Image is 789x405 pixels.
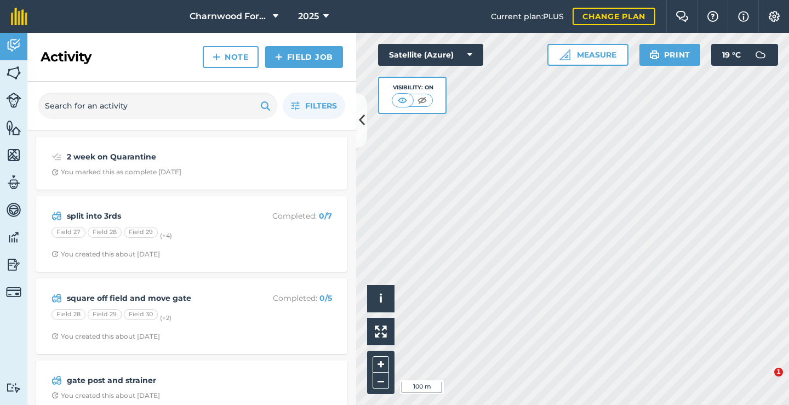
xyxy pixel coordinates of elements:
[245,210,332,222] p: Completed :
[43,203,341,265] a: split into 3rdsCompleted: 0/7Field 27Field 28Field 29(+4)Clock with arrow pointing clockwiseYou c...
[722,44,741,66] span: 19 ° C
[6,383,21,393] img: svg+xml;base64,PD94bWwgdmVyc2lvbj0iMS4wIiBlbmNvZGluZz0idXRmLTgiPz4KPCEtLSBHZW5lcmF0b3I6IEFkb2JlIE...
[559,49,570,60] img: Ruler icon
[6,202,21,218] img: svg+xml;base64,PD94bWwgdmVyc2lvbj0iMS4wIiBlbmNvZGluZz0idXRmLTgiPz4KPCEtLSBHZW5lcmF0b3I6IEFkb2JlIE...
[124,309,158,320] div: Field 30
[415,95,429,106] img: svg+xml;base64,PHN2ZyB4bWxucz0iaHR0cDovL3d3dy53My5vcmcvMjAwMC9zdmciIHdpZHRoPSI1MCIgaGVpZ2h0PSI0MC...
[213,50,220,64] img: svg+xml;base64,PHN2ZyB4bWxucz0iaHR0cDovL3d3dy53My5vcmcvMjAwMC9zdmciIHdpZHRoPSIxNCIgaGVpZ2h0PSIyNC...
[6,174,21,191] img: svg+xml;base64,PD94bWwgdmVyc2lvbj0iMS4wIiBlbmNvZGluZz0idXRmLTgiPz4KPCEtLSBHZW5lcmF0b3I6IEFkb2JlIE...
[41,48,92,66] h2: Activity
[260,99,271,112] img: svg+xml;base64,PHN2ZyB4bWxucz0iaHR0cDovL3d3dy53My5vcmcvMjAwMC9zdmciIHdpZHRoPSIxOSIgaGVpZ2h0PSIyNC...
[52,332,160,341] div: You created this about [DATE]
[305,100,337,112] span: Filters
[392,83,433,92] div: Visibility: On
[373,373,389,389] button: –
[52,250,160,259] div: You created this about [DATE]
[52,292,62,305] img: svg+xml;base64,PD94bWwgdmVyc2lvbj0iMS4wIiBlbmNvZGluZz0idXRmLTgiPz4KPCEtLSBHZW5lcmF0b3I6IEFkb2JlIE...
[396,95,409,106] img: svg+xml;base64,PHN2ZyB4bWxucz0iaHR0cDovL3d3dy53My5vcmcvMjAwMC9zdmciIHdpZHRoPSI1MCIgaGVpZ2h0PSI0MC...
[738,10,749,23] img: svg+xml;base64,PHN2ZyB4bWxucz0iaHR0cDovL3d3dy53My5vcmcvMjAwMC9zdmciIHdpZHRoPSIxNyIgaGVpZ2h0PSIxNy...
[6,147,21,163] img: svg+xml;base64,PHN2ZyB4bWxucz0iaHR0cDovL3d3dy53My5vcmcvMjAwMC9zdmciIHdpZHRoPSI1NiIgaGVpZ2h0PSI2MC...
[6,119,21,136] img: svg+xml;base64,PHN2ZyB4bWxucz0iaHR0cDovL3d3dy53My5vcmcvMjAwMC9zdmciIHdpZHRoPSI1NiIgaGVpZ2h0PSI2MC...
[319,293,332,303] strong: 0 / 5
[750,44,771,66] img: svg+xml;base64,PD94bWwgdmVyc2lvbj0iMS4wIiBlbmNvZGluZz0idXRmLTgiPz4KPCEtLSBHZW5lcmF0b3I6IEFkb2JlIE...
[52,209,62,223] img: svg+xml;base64,PD94bWwgdmVyc2lvbj0iMS4wIiBlbmNvZGluZz0idXRmLTgiPz4KPCEtLSBHZW5lcmF0b3I6IEFkb2JlIE...
[67,210,241,222] strong: split into 3rds
[711,44,778,66] button: 19 °C
[52,168,181,176] div: You marked this as complete [DATE]
[491,10,564,22] span: Current plan : PLUS
[373,356,389,373] button: +
[160,314,171,322] small: (+ 2 )
[43,285,341,347] a: square off field and move gateCompleted: 0/5Field 28Field 29Field 30(+2)Clock with arrow pointing...
[768,11,781,22] img: A cog icon
[319,211,332,221] strong: 0 / 7
[676,11,689,22] img: Two speech bubbles overlapping with the left bubble in the forefront
[88,227,122,238] div: Field 28
[160,232,172,239] small: (+ 4 )
[6,256,21,273] img: svg+xml;base64,PD94bWwgdmVyc2lvbj0iMS4wIiBlbmNvZGluZz0idXRmLTgiPz4KPCEtLSBHZW5lcmF0b3I6IEFkb2JlIE...
[752,368,778,394] iframe: Intercom live chat
[6,37,21,54] img: svg+xml;base64,PD94bWwgdmVyc2lvbj0iMS4wIiBlbmNvZGluZz0idXRmLTgiPz4KPCEtLSBHZW5lcmF0b3I6IEFkb2JlIE...
[52,391,160,400] div: You created this about [DATE]
[6,229,21,246] img: svg+xml;base64,PD94bWwgdmVyc2lvbj0iMS4wIiBlbmNvZGluZz0idXRmLTgiPz4KPCEtLSBHZW5lcmF0b3I6IEFkb2JlIE...
[375,326,387,338] img: Four arrows, one pointing top left, one top right, one bottom right and the last bottom left
[52,374,62,387] img: svg+xml;base64,PD94bWwgdmVyc2lvbj0iMS4wIiBlbmNvZGluZz0idXRmLTgiPz4KPCEtLSBHZW5lcmF0b3I6IEFkb2JlIE...
[43,144,341,183] a: 2 week on QuarantineClock with arrow pointing clockwiseYou marked this as complete [DATE]
[67,374,241,386] strong: gate post and strainer
[52,227,85,238] div: Field 27
[6,93,21,108] img: svg+xml;base64,PD94bWwgdmVyc2lvbj0iMS4wIiBlbmNvZGluZz0idXRmLTgiPz4KPCEtLSBHZW5lcmF0b3I6IEFkb2JlIE...
[774,368,783,377] span: 1
[379,292,382,305] span: i
[547,44,628,66] button: Measure
[283,93,345,119] button: Filters
[52,309,85,320] div: Field 28
[52,250,59,258] img: Clock with arrow pointing clockwise
[649,48,660,61] img: svg+xml;base64,PHN2ZyB4bWxucz0iaHR0cDovL3d3dy53My5vcmcvMjAwMC9zdmciIHdpZHRoPSIxOSIgaGVpZ2h0PSIyNC...
[203,46,259,68] a: Note
[6,284,21,300] img: svg+xml;base64,PD94bWwgdmVyc2lvbj0iMS4wIiBlbmNvZGluZz0idXRmLTgiPz4KPCEtLSBHZW5lcmF0b3I6IEFkb2JlIE...
[265,46,343,68] a: Field Job
[378,44,483,66] button: Satellite (Azure)
[6,65,21,81] img: svg+xml;base64,PHN2ZyB4bWxucz0iaHR0cDovL3d3dy53My5vcmcvMjAwMC9zdmciIHdpZHRoPSI1NiIgaGVpZ2h0PSI2MC...
[298,10,319,23] span: 2025
[52,169,59,176] img: Clock with arrow pointing clockwise
[11,8,27,25] img: fieldmargin Logo
[88,309,122,320] div: Field 29
[573,8,655,25] a: Change plan
[124,227,158,238] div: Field 29
[52,333,59,340] img: Clock with arrow pointing clockwise
[52,392,59,399] img: Clock with arrow pointing clockwise
[52,150,62,163] img: svg+xml;base64,PD94bWwgdmVyc2lvbj0iMS4wIiBlbmNvZGluZz0idXRmLTgiPz4KPCEtLSBHZW5lcmF0b3I6IEFkb2JlIE...
[245,292,332,304] p: Completed :
[639,44,701,66] button: Print
[67,292,241,304] strong: square off field and move gate
[38,93,277,119] input: Search for an activity
[706,11,719,22] img: A question mark icon
[67,151,241,163] strong: 2 week on Quarantine
[190,10,268,23] span: Charnwood Forest Alpacas
[367,285,395,312] button: i
[275,50,283,64] img: svg+xml;base64,PHN2ZyB4bWxucz0iaHR0cDovL3d3dy53My5vcmcvMjAwMC9zdmciIHdpZHRoPSIxNCIgaGVpZ2h0PSIyNC...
